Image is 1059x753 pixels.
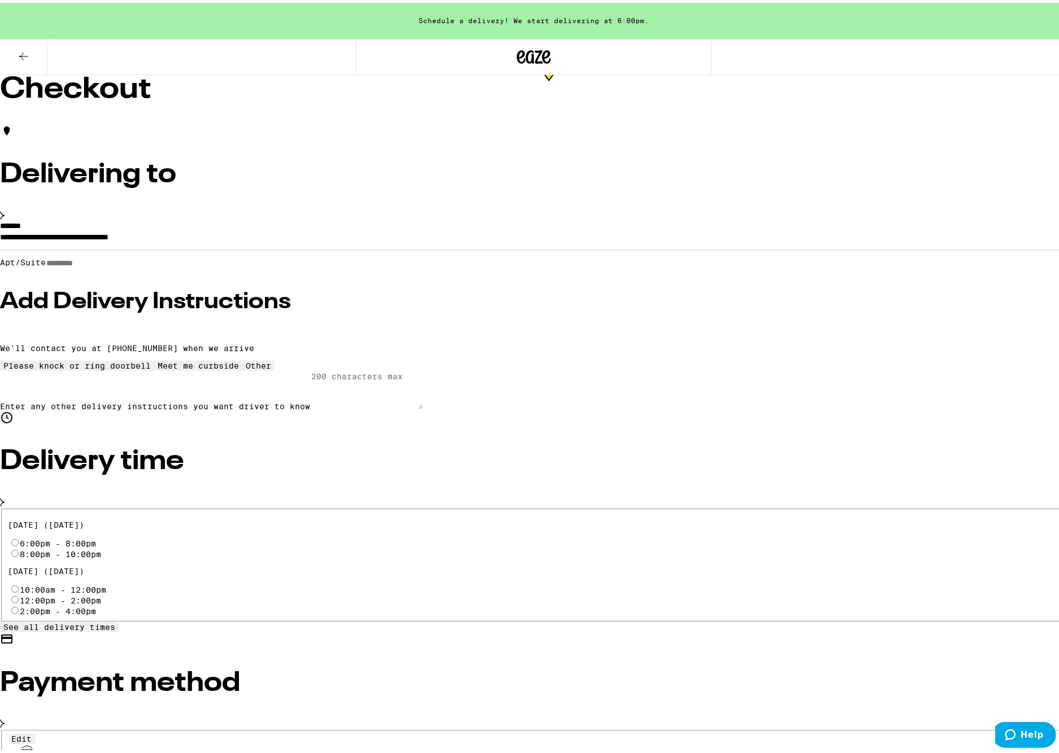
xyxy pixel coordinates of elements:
[154,358,242,368] button: Meet me curbside
[3,620,115,629] span: See all delivery times
[8,731,36,741] button: Edit
[242,358,274,368] button: Other
[3,358,151,367] div: Please knock or ring doorbell
[20,547,102,556] label: 8:00pm - 10:00pm
[20,536,97,545] label: 6:00pm - 8:00pm
[20,583,107,592] label: 10:00am - 12:00pm
[20,593,102,602] label: 12:00pm - 2:00pm
[995,719,1056,747] iframe: Opens a widget where you can find more information
[246,358,271,367] div: Other
[158,358,239,367] div: Meet me curbside
[20,604,97,613] label: 2:00pm - 4:00pm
